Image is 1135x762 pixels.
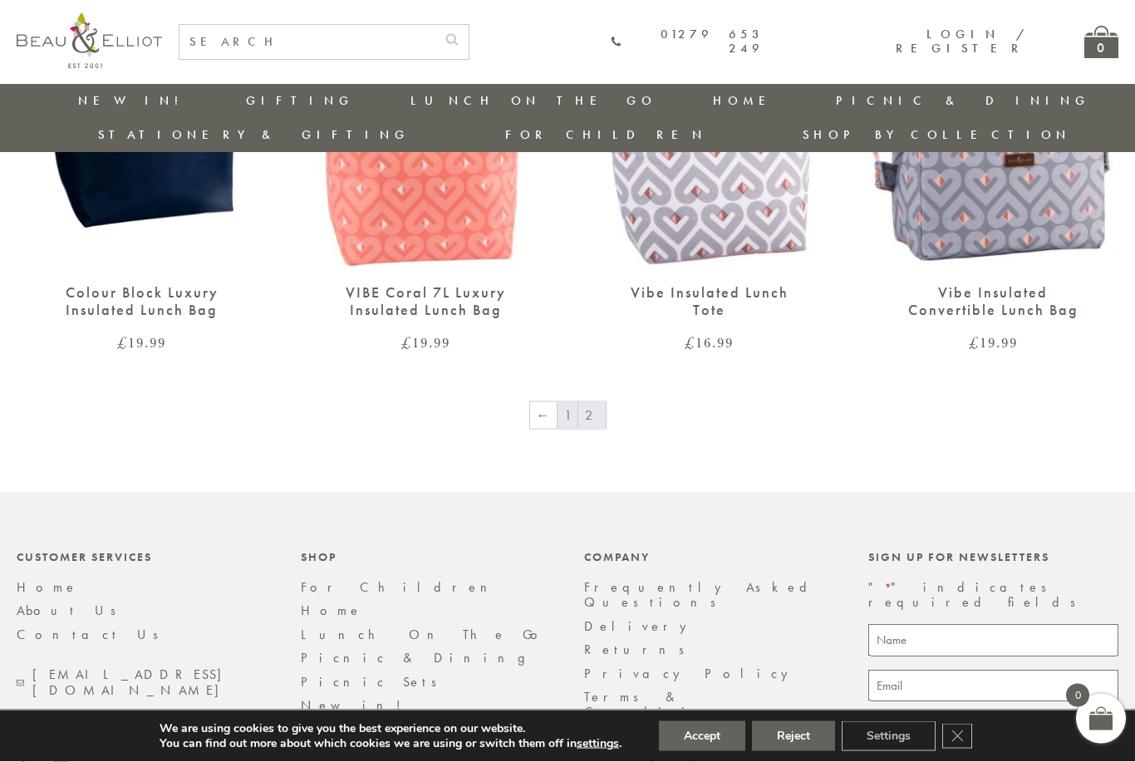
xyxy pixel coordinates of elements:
a: 0 [1084,26,1118,58]
input: Name [868,624,1119,656]
bdi: 19.99 [969,332,1018,352]
a: Shop by collection [803,126,1071,143]
a: Terms & Conditions [584,688,749,720]
a: Page 1 [558,402,577,429]
img: logo [17,12,162,68]
a: 01279 653 249 [17,708,226,723]
a: Contact Us [17,626,170,643]
div: VIBE Coral 7L Luxury Insulated Lunch Bag [330,284,523,318]
a: Frequently Asked Questions [584,578,818,611]
span: Page 2 [578,402,606,429]
a: Picnic & Dining [836,92,1090,109]
input: Email [868,670,1119,702]
a: Home [301,602,362,619]
a: For Children [301,578,500,596]
a: Delivery [584,617,695,635]
a: Stationery & Gifting [98,126,410,143]
button: Close GDPR Cookie Banner [942,724,972,749]
button: Settings [842,721,936,751]
a: Lunch On The Go [410,92,656,109]
a: [EMAIL_ADDRESS][DOMAIN_NAME] [17,667,268,698]
a: Gifting [246,92,354,109]
bdi: 16.99 [685,332,734,352]
button: Accept [659,721,745,751]
a: Lunch On The Go [301,626,548,643]
div: Company [584,550,835,563]
div: Colour Block Luxury Insulated Lunch Bag [46,284,238,318]
input: SEARCH [179,25,435,59]
p: You can find out more about which cookies we are using or switch them off in . [160,736,622,751]
a: 01279 653 249 [611,27,764,57]
span: £ [117,332,128,352]
a: Home [713,92,779,109]
a: ← [530,402,557,429]
p: " " indicates required fields [868,580,1119,611]
div: Vibe Insulated Convertible Lunch Bag [897,284,1090,318]
a: Privacy Policy [584,665,797,682]
div: Sign up for newsletters [868,550,1119,563]
bdi: 19.99 [401,332,450,352]
span: £ [969,332,980,352]
div: Shop [301,550,552,563]
a: Home [17,578,78,596]
span: 0 [1066,684,1089,707]
a: Picnic Sets [301,673,448,691]
span: £ [685,332,695,352]
span: £ [401,332,412,352]
bdi: 19.99 [117,332,166,352]
button: Reject [752,721,835,751]
div: Customer Services [17,550,268,563]
nav: Product Pagination [17,401,1118,434]
a: Picnic & Dining [301,649,542,666]
a: Returns [584,641,695,658]
a: New in! [78,92,189,109]
p: We are using cookies to give you the best experience on our website. [160,721,622,736]
div: Vibe Insulated Lunch Tote [613,284,806,318]
a: For Children [505,126,707,143]
a: Login / Register [896,26,1026,57]
a: About Us [17,602,127,619]
a: New in! [301,696,413,714]
button: settings [577,736,619,751]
